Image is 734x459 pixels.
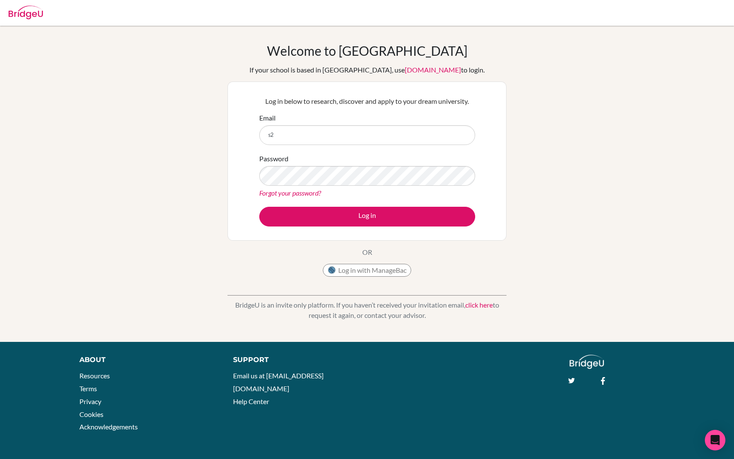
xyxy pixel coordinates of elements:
[362,247,372,257] p: OR
[259,189,321,197] a: Forgot your password?
[79,384,97,393] a: Terms
[259,207,475,226] button: Log in
[405,66,461,74] a: [DOMAIN_NAME]
[79,355,214,365] div: About
[259,96,475,106] p: Log in below to research, discover and apply to your dream university.
[79,371,110,380] a: Resources
[233,355,358,365] div: Support
[267,43,467,58] h1: Welcome to [GEOGRAPHIC_DATA]
[79,423,138,431] a: Acknowledgements
[233,397,269,405] a: Help Center
[705,430,725,450] div: Open Intercom Messenger
[79,397,101,405] a: Privacy
[9,6,43,19] img: Bridge-U
[227,300,507,320] p: BridgeU is an invite only platform. If you haven’t received your invitation email, to request it ...
[465,301,493,309] a: click here
[259,113,276,123] label: Email
[570,355,604,369] img: logo_white@2x-f4f0deed5e89b7ecb1c2cc34c3e3d731f90f0f143d5ea2071677605dd97b5244.png
[233,371,324,393] a: Email us at [EMAIL_ADDRESS][DOMAIN_NAME]
[323,264,411,277] button: Log in with ManageBac
[249,65,485,75] div: If your school is based in [GEOGRAPHIC_DATA], use to login.
[79,410,103,418] a: Cookies
[259,154,288,164] label: Password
